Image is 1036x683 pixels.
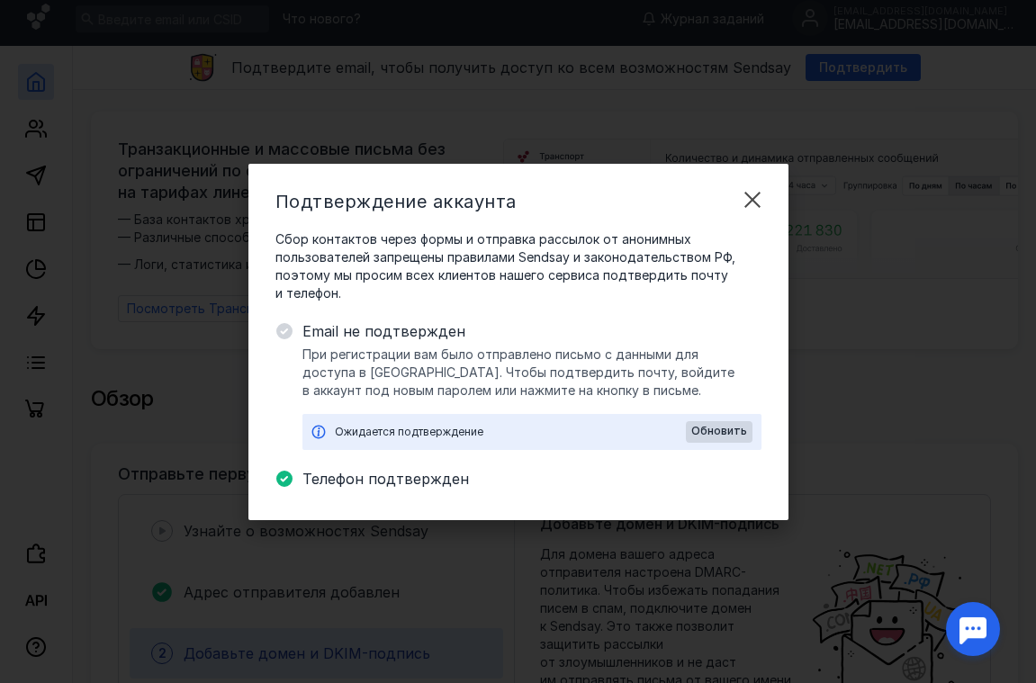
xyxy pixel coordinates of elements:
span: Подтверждение аккаунта [275,191,517,212]
span: Обновить [691,425,747,437]
span: При регистрации вам было отправлено письмо с данными для доступа в [GEOGRAPHIC_DATA]. Чтобы подтв... [302,346,761,400]
span: Email не подтвержден [302,320,761,342]
button: Обновить [686,421,752,443]
div: Ожидается подтверждение [335,423,686,441]
span: Телефон подтвержден [302,468,761,490]
span: Сбор контактов через формы и отправка рассылок от анонимных пользователей запрещены правилами Sen... [275,230,761,302]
